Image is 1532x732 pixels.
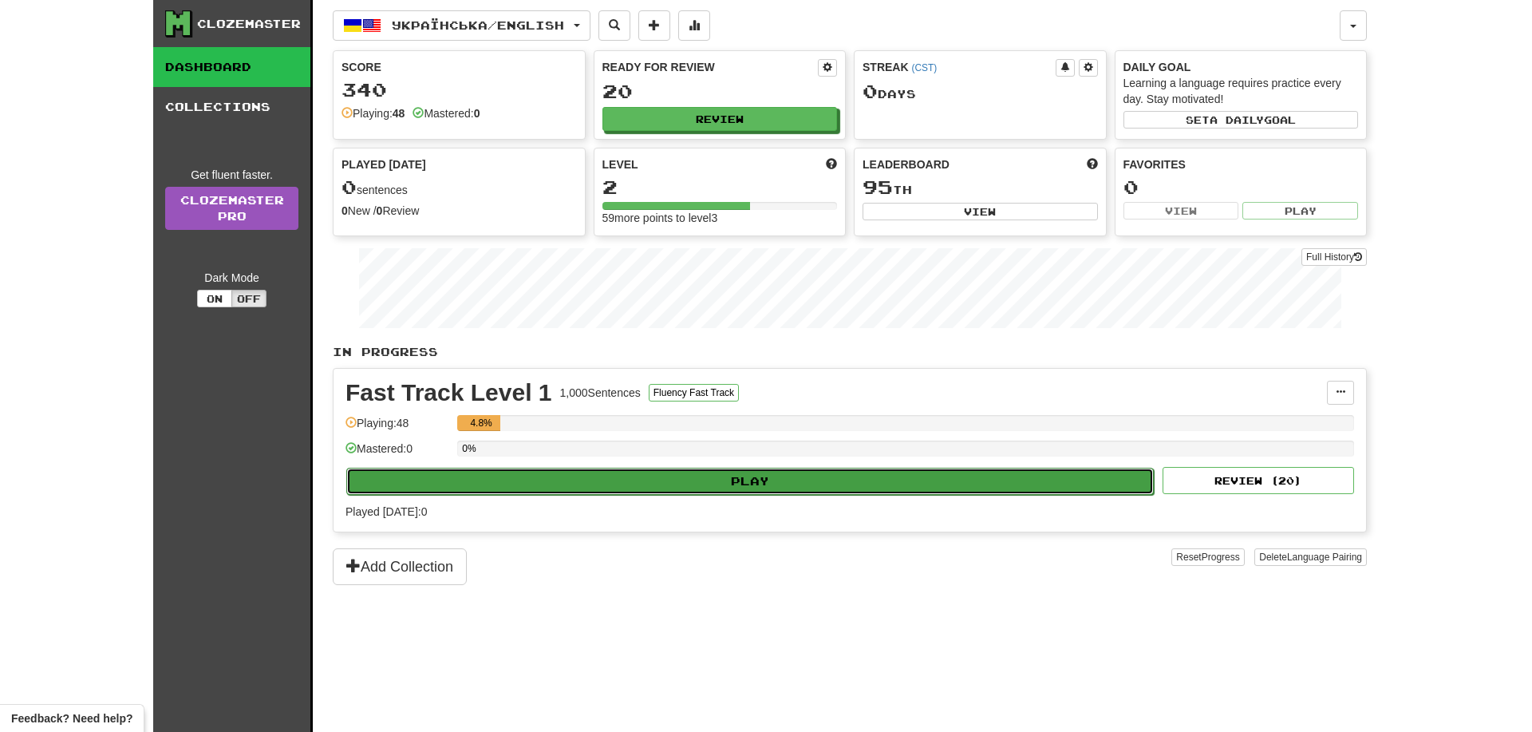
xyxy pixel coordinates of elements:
[602,81,838,101] div: 20
[863,80,878,102] span: 0
[342,177,577,198] div: sentences
[345,415,449,441] div: Playing: 48
[602,107,838,131] button: Review
[346,468,1154,495] button: Play
[165,187,298,230] a: ClozemasterPro
[165,270,298,286] div: Dark Mode
[1301,248,1367,266] button: Full History
[602,177,838,197] div: 2
[393,107,405,120] strong: 48
[1123,177,1359,197] div: 0
[1123,202,1239,220] button: View
[165,167,298,183] div: Get fluent faster.
[342,80,577,100] div: 340
[1210,114,1264,125] span: a daily
[197,290,232,307] button: On
[598,10,630,41] button: Search sentences
[342,203,577,219] div: New / Review
[153,87,310,127] a: Collections
[1254,548,1367,566] button: DeleteLanguage Pairing
[392,18,564,32] span: Українська / English
[649,384,739,402] button: Fluency Fast Track
[342,59,577,75] div: Score
[602,59,819,75] div: Ready for Review
[345,381,552,405] div: Fast Track Level 1
[345,441,449,467] div: Mastered: 0
[863,156,950,172] span: Leaderboard
[153,47,310,87] a: Dashboard
[345,505,427,518] span: Played [DATE]: 0
[342,105,405,121] div: Playing:
[1287,552,1362,563] span: Language Pairing
[377,204,383,217] strong: 0
[333,344,1367,360] p: In Progress
[342,176,357,198] span: 0
[462,415,500,431] div: 4.8%
[413,105,480,121] div: Mastered:
[863,203,1098,220] button: View
[333,548,467,585] button: Add Collection
[342,204,348,217] strong: 0
[638,10,670,41] button: Add sentence to collection
[197,16,301,32] div: Clozemaster
[911,62,937,73] a: (CST)
[602,210,838,226] div: 59 more points to level 3
[863,81,1098,102] div: Day s
[1123,59,1359,75] div: Daily Goal
[863,59,1056,75] div: Streak
[1202,552,1240,563] span: Progress
[1171,548,1244,566] button: ResetProgress
[1123,111,1359,129] button: Seta dailygoal
[1087,156,1098,172] span: This week in points, UTC
[333,10,590,41] button: Українська/English
[602,156,638,172] span: Level
[863,176,893,198] span: 95
[1123,156,1359,172] div: Favorites
[11,710,132,726] span: Open feedback widget
[474,107,480,120] strong: 0
[826,156,837,172] span: Score more points to level up
[863,177,1098,198] div: th
[1163,467,1354,494] button: Review (20)
[560,385,641,401] div: 1,000 Sentences
[678,10,710,41] button: More stats
[342,156,426,172] span: Played [DATE]
[1242,202,1358,220] button: Play
[1123,75,1359,107] div: Learning a language requires practice every day. Stay motivated!
[231,290,267,307] button: Off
